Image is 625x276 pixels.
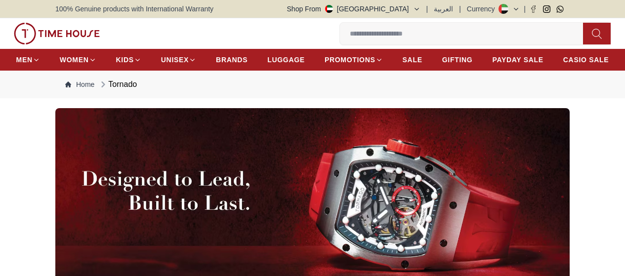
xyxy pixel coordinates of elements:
a: PROMOTIONS [325,51,383,69]
a: CASIO SALE [563,51,609,69]
div: Tornado [98,79,137,90]
span: | [459,4,461,14]
span: WOMEN [60,55,89,65]
button: Shop From[GEOGRAPHIC_DATA] [287,4,420,14]
span: KIDS [116,55,134,65]
a: GIFTING [442,51,473,69]
div: Currency [467,4,499,14]
span: | [426,4,428,14]
span: | [524,4,526,14]
img: United Arab Emirates [325,5,333,13]
span: PAYDAY SALE [492,55,543,65]
span: CASIO SALE [563,55,609,65]
a: WOMEN [60,51,96,69]
span: 100% Genuine products with International Warranty [55,4,213,14]
a: Instagram [543,5,550,13]
span: SALE [403,55,422,65]
span: LUGGAGE [267,55,305,65]
a: PAYDAY SALE [492,51,543,69]
a: SALE [403,51,422,69]
nav: Breadcrumb [55,71,570,98]
span: GIFTING [442,55,473,65]
a: MEN [16,51,40,69]
a: BRANDS [216,51,248,69]
button: العربية [434,4,453,14]
a: Facebook [530,5,537,13]
span: UNISEX [161,55,189,65]
a: Whatsapp [556,5,564,13]
a: Home [65,79,94,89]
a: LUGGAGE [267,51,305,69]
a: KIDS [116,51,141,69]
span: BRANDS [216,55,248,65]
a: UNISEX [161,51,196,69]
span: PROMOTIONS [325,55,375,65]
img: ... [14,23,100,44]
span: MEN [16,55,33,65]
